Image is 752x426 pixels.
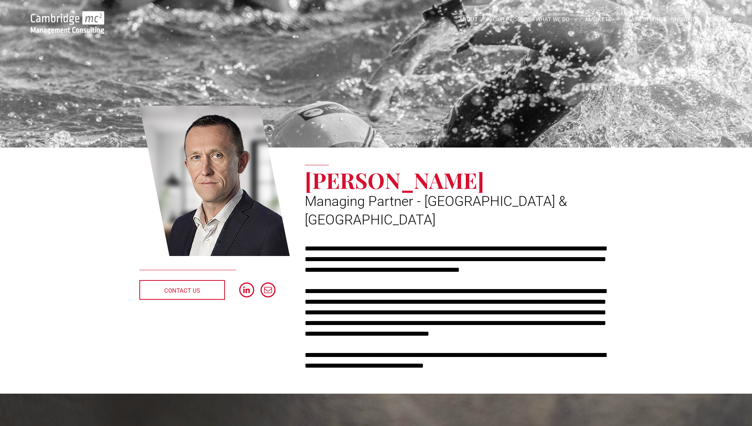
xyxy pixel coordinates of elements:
[31,12,104,21] a: Your Business Transformed | Cambridge Management Consulting
[489,13,531,26] a: OUR PEOPLE
[581,13,623,26] a: MARKETS
[305,165,484,194] span: [PERSON_NAME]
[305,193,567,228] span: Managing Partner - [GEOGRAPHIC_DATA] & [GEOGRAPHIC_DATA]
[31,11,104,34] img: Go to Homepage
[703,13,736,26] a: CONTACT
[669,13,703,26] a: INSIGHTS
[532,13,582,26] a: WHAT WE DO
[164,281,200,301] span: CONTACT US
[455,13,489,26] a: ABOUT
[139,105,290,258] a: Jason Jennings | Managing Partner - UK & Ireland
[261,282,276,299] a: email
[623,13,669,26] a: CASE STUDIES
[239,282,254,299] a: linkedin
[139,280,225,300] a: CONTACT US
